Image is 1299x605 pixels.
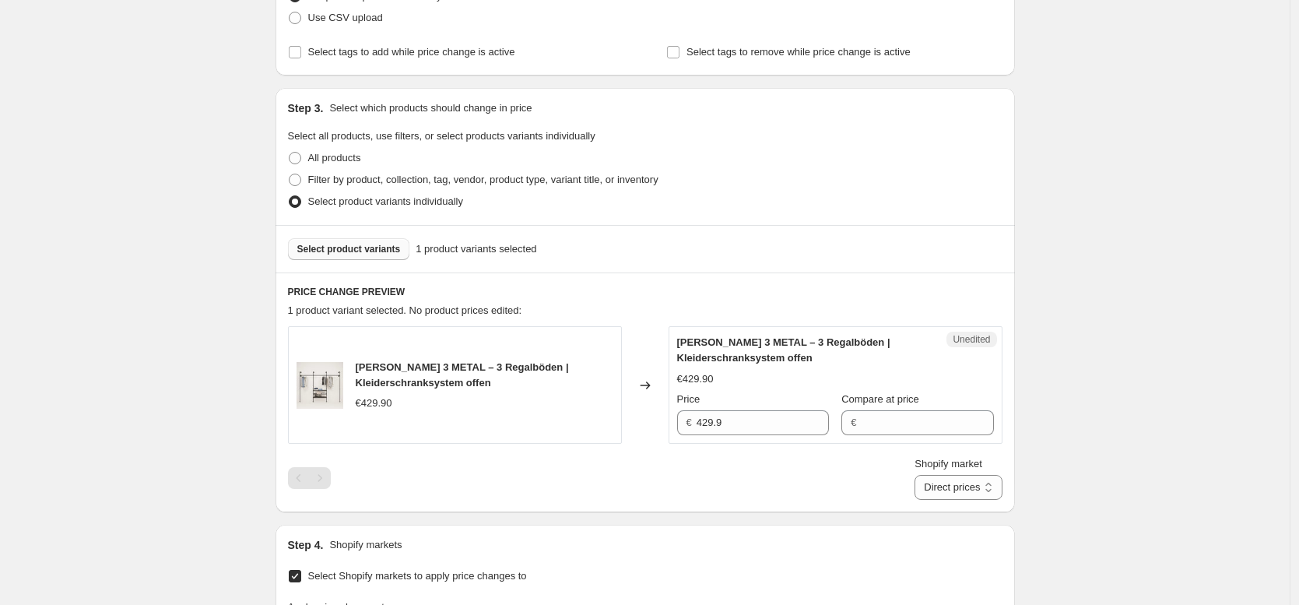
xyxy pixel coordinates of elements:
[308,195,463,207] span: Select product variants individually
[356,396,392,411] div: €429.90
[329,537,402,553] p: Shopify markets
[288,467,331,489] nav: Pagination
[308,12,383,23] span: Use CSV upload
[841,393,919,405] span: Compare at price
[288,100,324,116] h2: Step 3.
[297,243,401,255] span: Select product variants
[329,100,532,116] p: Select which products should change in price
[288,537,324,553] h2: Step 4.
[686,417,692,428] span: €
[308,570,527,582] span: Select Shopify markets to apply price changes to
[416,241,536,257] span: 1 product variants selected
[308,174,658,185] span: Filter by product, collection, tag, vendor, product type, variant title, or inventory
[308,46,515,58] span: Select tags to add while price change is active
[288,304,522,316] span: 1 product variant selected. No product prices edited:
[288,130,595,142] span: Select all products, use filters, or select products variants individually
[686,46,911,58] span: Select tags to remove while price change is active
[308,152,361,164] span: All products
[953,333,990,346] span: Unedited
[851,417,856,428] span: €
[915,458,982,470] span: Shopify market
[288,286,1002,298] h6: PRICE CHANGE PREVIEW
[677,371,714,387] div: €429.90
[288,238,410,260] button: Select product variants
[677,393,700,405] span: Price
[677,336,890,364] span: [PERSON_NAME] 3 METAL – 3 Regalböden | Kleiderschranksystem offen
[356,361,569,389] span: [PERSON_NAME] 3 METAL – 3 Regalböden | Kleiderschranksystem offen
[297,362,343,409] img: kleiderschranksystem-offen_80x.webp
